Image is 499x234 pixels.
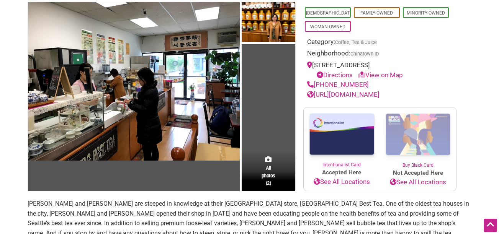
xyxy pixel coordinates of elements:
[307,49,453,60] div: Neighborhood:
[407,10,445,16] a: Minority-Owned
[306,10,350,26] a: [DEMOGRAPHIC_DATA]-Owned
[262,164,275,186] span: All photos (2)
[304,177,380,187] a: See All Locations
[304,168,380,177] span: Accepted Here
[304,107,380,161] img: Intentionalist Card
[335,39,377,45] a: Coffee, Tea & Juice
[307,60,453,80] div: [STREET_ADDRESS]
[380,107,456,162] img: Buy Black Card
[380,169,456,177] span: Not Accepted Here
[310,24,345,29] a: Woman-Owned
[307,81,369,88] a: [PHONE_NUMBER]
[484,219,497,232] div: Scroll Back to Top
[360,10,393,16] a: Family-Owned
[317,71,353,79] a: Directions
[350,52,379,57] span: Chinatown ID
[358,71,403,79] a: View on Map
[380,107,456,169] a: Buy Black Card
[307,37,453,49] div: Category:
[380,177,456,187] a: See All Locations
[307,91,380,98] a: [URL][DOMAIN_NAME]
[304,107,380,168] a: Intentionalist Card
